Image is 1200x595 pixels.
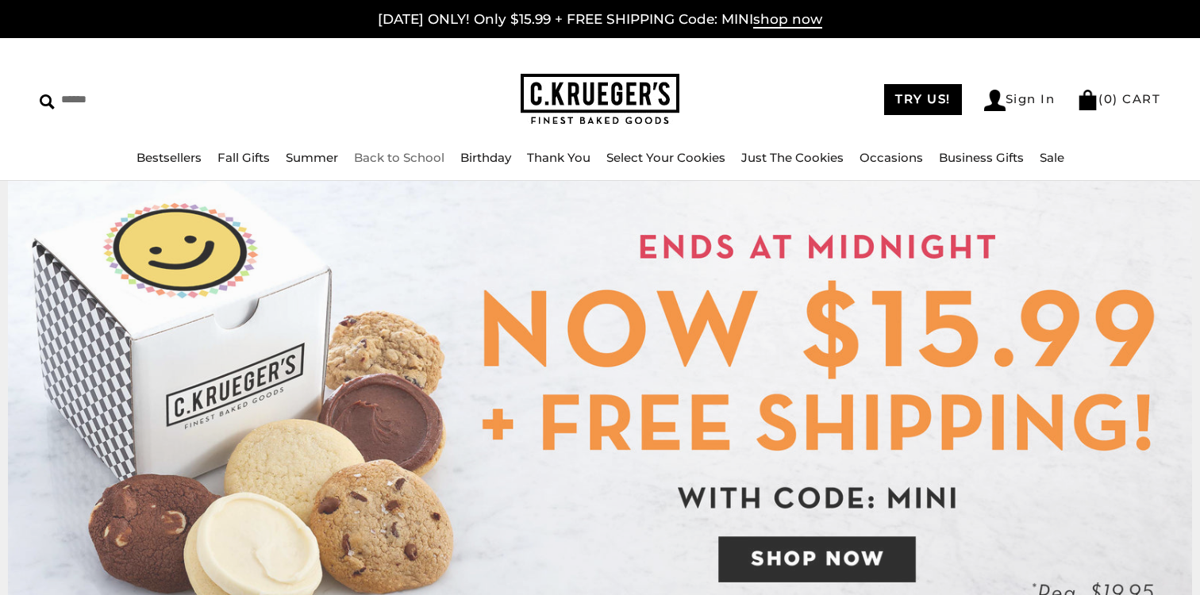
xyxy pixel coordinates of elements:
a: [DATE] ONLY! Only $15.99 + FREE SHIPPING Code: MINIshop now [378,11,822,29]
a: Sale [1040,150,1064,165]
img: C.KRUEGER'S [521,74,679,125]
a: Summer [286,150,338,165]
img: Bag [1077,90,1098,110]
input: Search [40,87,306,112]
a: Back to School [354,150,444,165]
a: TRY US! [884,84,962,115]
a: Thank You [527,150,590,165]
span: shop now [753,11,822,29]
a: (0) CART [1077,91,1160,106]
a: Bestsellers [137,150,202,165]
a: Just The Cookies [741,150,844,165]
a: Select Your Cookies [606,150,725,165]
img: Search [40,94,55,109]
a: Business Gifts [939,150,1024,165]
a: Birthday [460,150,511,165]
img: Account [984,90,1006,111]
a: Fall Gifts [217,150,270,165]
a: Sign In [984,90,1056,111]
span: 0 [1104,91,1113,106]
a: Occasions [860,150,923,165]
